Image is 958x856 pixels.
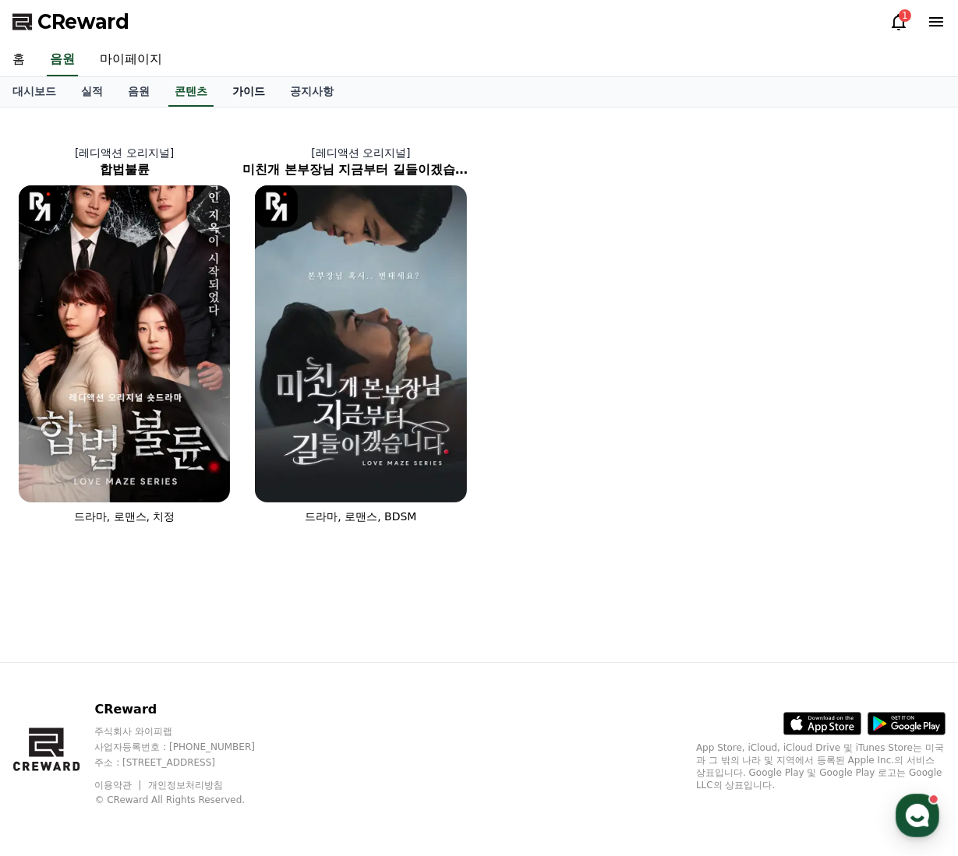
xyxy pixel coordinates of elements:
span: 대화 [143,518,161,530]
h2: 미친개 본부장님 지금부터 길들이겠습니다 [242,160,479,179]
p: App Store, iCloud, iCloud Drive 및 iTunes Store는 미국과 그 밖의 나라 및 지역에서 등록된 Apple Inc.의 서비스 상표입니다. Goo... [696,742,946,791]
a: 이용약관 [94,780,143,791]
a: 마이페이지 [87,44,175,76]
span: 드라마, 로맨스, 치정 [74,510,175,523]
p: 사업자등록번호 : [PHONE_NUMBER] [94,741,285,753]
a: 대화 [103,494,201,533]
p: 주식회사 와이피랩 [94,725,285,738]
img: 미친개 본부장님 지금부터 길들이겠습니다 [255,185,466,502]
p: © CReward All Rights Reserved. [94,794,285,806]
a: 콘텐츠 [168,77,214,107]
a: 1 [889,12,908,31]
span: CReward [37,9,129,34]
a: 홈 [5,494,103,533]
div: 1 [899,9,911,22]
a: 가이드 [220,77,278,107]
a: CReward [12,9,129,34]
a: 음원 [47,44,78,76]
a: 공지사항 [278,77,346,107]
p: [레디액션 오리지널] [6,145,242,160]
p: 주소 : [STREET_ADDRESS] [94,756,285,769]
img: [object Object] Logo [255,185,297,227]
a: 실적 [69,77,115,107]
p: [레디액션 오리지널] [242,145,479,160]
img: 합법불륜 [19,185,230,502]
span: 설정 [241,517,260,530]
a: 설정 [201,494,299,533]
a: [레디액션 오리지널] 합법불륜 합법불륜 [object Object] Logo 드라마, 로맨스, 치정 [6,132,242,537]
span: 홈 [49,517,58,530]
a: [레디액션 오리지널] 미친개 본부장님 지금부터 길들이겠습니다 미친개 본부장님 지금부터 길들이겠습니다 [object Object] Logo 드라마, 로맨스, BDSM [242,132,479,537]
span: 드라마, 로맨스, BDSM [305,510,416,523]
p: CReward [94,700,285,719]
a: 음원 [115,77,162,107]
img: [object Object] Logo [19,185,61,227]
a: 개인정보처리방침 [148,780,223,791]
h2: 합법불륜 [6,160,242,179]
